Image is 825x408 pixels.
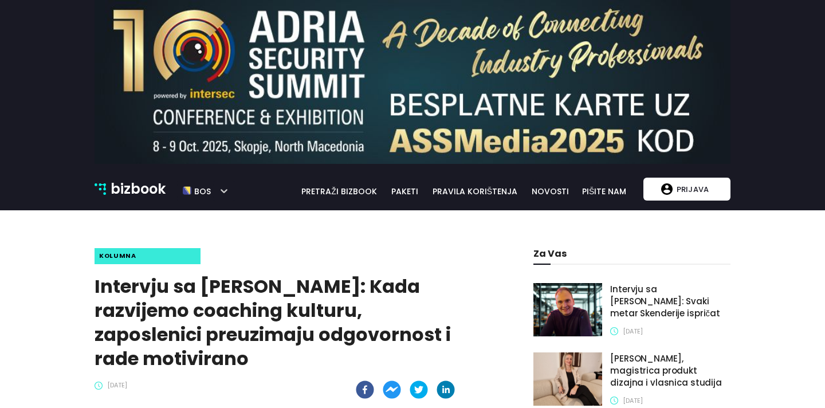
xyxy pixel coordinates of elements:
button: linkedin [437,380,455,399]
span: [DATE] [623,396,643,406]
button: Prijava [643,178,730,201]
button: facebook [356,380,374,399]
h1: Intervju sa [PERSON_NAME]: Kada razvijemo coaching kulturu, zaposlenici preuzimaju odgovornost i ... [95,274,463,371]
p: Prijava [673,178,713,200]
span: kolumna [99,251,136,261]
p: bizbook [111,178,166,200]
a: pišite nam [575,185,633,198]
img: bizbook [95,183,106,195]
a: pravila korištenja [425,185,525,198]
a: [PERSON_NAME], magistrica produkt dizajna i vlasnica studija ID Interiors + Design: Enterijer je ... [610,352,730,394]
span: [DATE] [107,380,127,390]
h1: [PERSON_NAME], magistrica produkt dizajna i vlasnica studija ID Interiors + Design: Enterijer je ... [610,352,730,389]
img: account logo [661,183,673,195]
a: novosti [525,185,575,198]
span: clock-circle [610,397,618,405]
button: facebookmessenger [383,380,401,399]
img: Sabina Talović, magistrica produkt dizajna i vlasnica studija ID Interiors + Design: Enterijer je... [533,352,602,406]
span: clock-circle [610,327,618,335]
h1: za vas [533,248,730,259]
button: twitter [410,380,428,399]
h5: bos [191,182,211,197]
a: pretraži bizbook [294,185,384,198]
h1: Intervju sa [PERSON_NAME]: Svaki metar Skenderije ispričat će priču o budućnosti autoindustrije [610,283,730,320]
a: paketi [384,185,425,198]
img: Intervju sa Emirom Babovićem: Svaki metar Skenderije ispričat će priču o budućnosti autoindustrije [533,283,602,336]
a: bizbook [95,178,166,200]
span: clock-circle [95,382,103,390]
img: bos [183,182,191,201]
span: [DATE] [623,327,643,336]
a: Intervju sa [PERSON_NAME]: Svaki metar Skenderije ispričat će priču o budućnosti autoindustrije [610,283,730,324]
